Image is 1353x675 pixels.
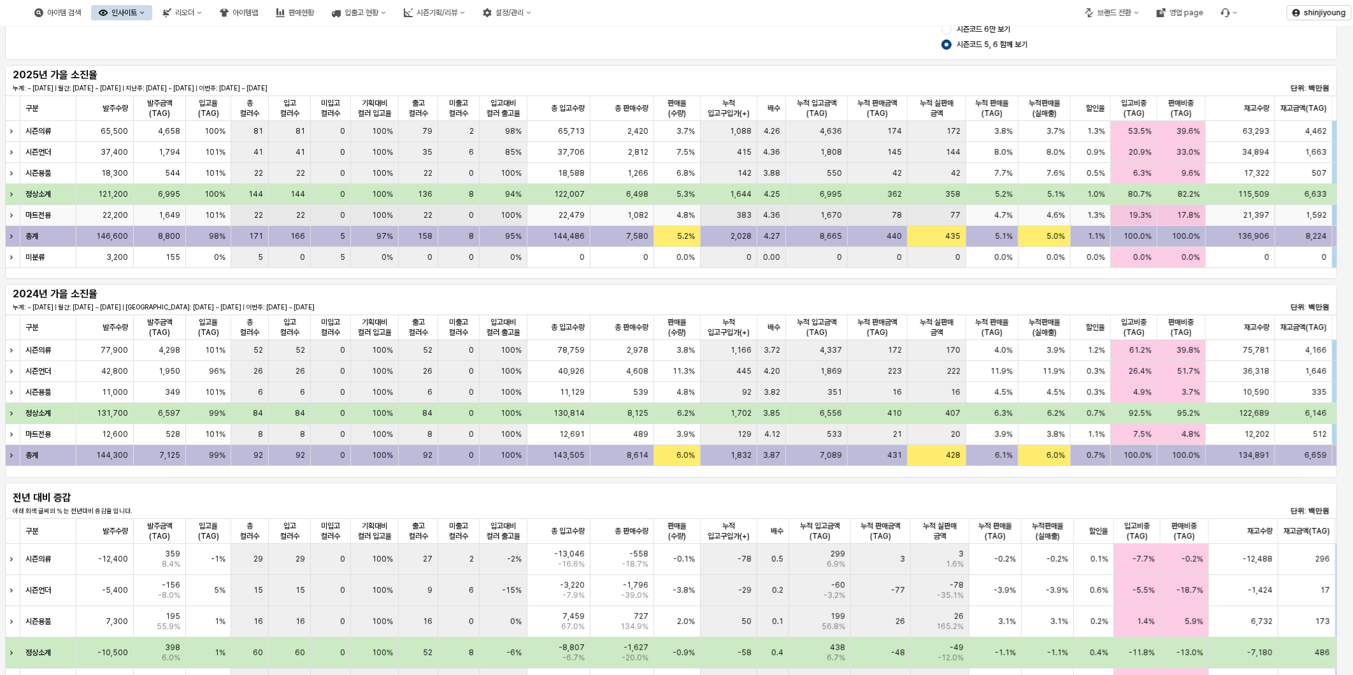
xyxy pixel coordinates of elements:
span: 22 [424,210,433,220]
span: 발주수량 [103,526,128,536]
span: 5.1% [995,231,1013,241]
span: 35 [422,147,433,157]
div: Expand row [5,424,22,444]
span: 100% [372,147,393,157]
span: 누적 판매금액(TAG) [856,521,905,541]
span: 입고대비 컬러 출고율 [485,521,522,541]
span: 미입고 컬러수 [316,317,345,337]
div: 시즌기획/리뷰 [417,8,457,17]
span: 144 [248,189,263,199]
span: 121,200 [98,189,128,199]
span: 기획대비 컬러 입고율 [356,98,393,118]
strong: 시즌용품 [25,169,51,178]
span: 18,588 [558,168,585,178]
div: 설정/관리 [496,8,524,17]
strong: 마트전용 [25,211,51,220]
span: 재고수량 [1244,322,1270,332]
span: 7.5% [676,147,695,157]
span: 136 [418,189,433,199]
span: 입고대비 컬러 출고율 [485,317,522,337]
span: 100% [204,126,226,136]
span: 시즌코드 6만 보기 [957,24,1010,34]
span: 79 [422,126,433,136]
span: 65,713 [558,126,585,136]
span: 발주금액(TAG) [139,98,180,118]
div: Expand row [5,637,22,668]
span: 6,995 [820,189,842,199]
span: 362 [887,189,902,199]
span: 1,808 [820,147,842,157]
span: 100% [501,168,522,178]
span: 4.27 [764,231,780,241]
span: 144 [946,147,961,157]
span: 2,420 [627,126,648,136]
strong: 시즌의류 [25,127,51,136]
span: 입고율(TAG) [191,521,226,541]
span: 1,088 [730,126,752,136]
div: 판매현황 [289,8,314,17]
span: 358 [945,189,961,199]
span: 누적 판매율(TAG) [975,521,1016,541]
span: 22 [424,168,433,178]
span: 4.26 [764,126,780,136]
span: 4.25 [764,189,780,199]
span: 발주수량 [103,103,128,113]
span: 5.3% [676,189,695,199]
span: 입고율(TAG) [191,98,226,118]
span: 미출고 컬러수 [443,98,474,118]
span: 누적 입고구입가(+) [706,98,752,118]
span: 0 [340,168,345,178]
span: 4.7% [994,210,1013,220]
div: 인사이트 [91,5,152,20]
div: Expand row [5,163,22,183]
span: 0% [214,252,226,262]
strong: 시즌언더 [25,148,51,157]
span: 100.0% [1124,231,1152,241]
span: 4,658 [158,126,180,136]
span: 출고 컬러수 [404,521,433,541]
span: 총 컬러수 [236,317,263,337]
span: 22,200 [103,210,128,220]
span: 415 [737,147,752,157]
span: 입고대비 컬러 출고율 [485,98,522,118]
span: 383 [736,210,752,220]
span: 63,293 [1243,126,1270,136]
span: 6.3% [1133,168,1152,178]
span: 5 [340,231,345,241]
span: 39.6% [1177,126,1200,136]
span: 입고비중(TAG) [1119,521,1155,541]
button: 영업 page [1149,5,1211,20]
span: 0 [340,147,345,157]
span: 6 [469,147,474,157]
span: 8,224 [1306,231,1327,241]
span: 101% [205,210,226,220]
span: 42 [892,168,902,178]
span: 0 [340,126,345,136]
span: 0% [510,252,522,262]
span: 78 [892,210,902,220]
span: 9.6% [1182,168,1200,178]
span: 5.2% [995,189,1013,199]
span: 171 [249,231,263,241]
span: 136,906 [1238,231,1270,241]
span: 34,894 [1242,147,1270,157]
span: 4,636 [820,126,842,136]
span: 2,028 [731,231,752,241]
span: 19.3% [1129,210,1152,220]
span: 1.1% [1088,231,1105,241]
p: 단위: 백만원 [1220,83,1329,94]
span: 100% [501,210,522,220]
span: 미입고 컬러수 [316,521,345,541]
span: 발주수량 [103,322,128,332]
div: 입출고 현황 [324,5,394,20]
span: 재고금액(TAG) [1284,526,1330,536]
span: 166 [290,231,305,241]
div: Expand row [5,445,22,465]
button: 아이템맵 [212,5,266,20]
span: 94% [505,189,522,199]
span: 18,300 [101,168,128,178]
button: 브랜드 전환 [1077,5,1147,20]
span: 판매비중(TAG) [1166,521,1203,541]
span: 누적 입고금액(TAG) [791,317,842,337]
